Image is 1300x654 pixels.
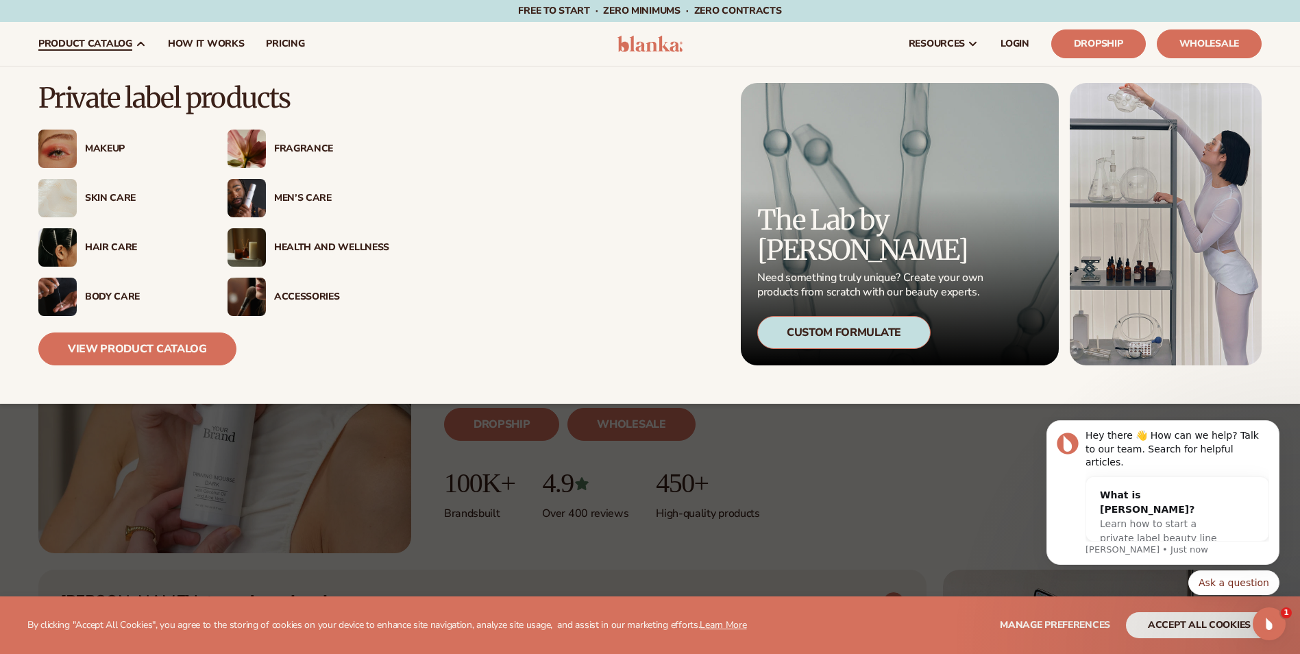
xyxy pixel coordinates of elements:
[266,38,304,49] span: pricing
[38,130,77,168] img: Female with glitter eye makeup.
[168,38,245,49] span: How It Works
[38,332,236,365] a: View Product Catalog
[757,271,988,300] p: Need something truly unique? Create your own products from scratch with our beauty experts.
[85,193,200,204] div: Skin Care
[757,316,931,349] div: Custom Formulate
[1026,417,1300,647] iframe: Intercom notifications message
[38,228,200,267] a: Female hair pulled back with clips. Hair Care
[228,228,266,267] img: Candles and incense on table.
[228,278,266,316] img: Female with makeup brush.
[38,278,77,316] img: Male hand applying moisturizer.
[1281,607,1292,618] span: 1
[990,22,1040,66] a: LOGIN
[38,179,200,217] a: Cream moisturizer swatch. Skin Care
[228,179,266,217] img: Male holding moisturizer bottle.
[38,228,77,267] img: Female hair pulled back with clips.
[85,143,200,155] div: Makeup
[741,83,1059,365] a: Microscopic product formula. The Lab by [PERSON_NAME] Need something truly unique? Create your ow...
[1001,38,1029,49] span: LOGIN
[274,143,389,155] div: Fragrance
[518,4,781,17] span: Free to start · ZERO minimums · ZERO contracts
[38,83,389,113] p: Private label products
[898,22,990,66] a: resources
[909,38,965,49] span: resources
[1000,618,1110,631] span: Manage preferences
[85,242,200,254] div: Hair Care
[228,228,389,267] a: Candles and incense on table. Health And Wellness
[757,205,988,265] p: The Lab by [PERSON_NAME]
[700,618,746,631] a: Learn More
[255,22,315,66] a: pricing
[27,620,747,631] p: By clicking "Accept All Cookies", you agree to the storing of cookies on your device to enhance s...
[1051,29,1146,58] a: Dropship
[38,278,200,316] a: Male hand applying moisturizer. Body Care
[617,36,683,52] img: logo
[1070,83,1262,365] img: Female in lab with equipment.
[228,278,389,316] a: Female with makeup brush. Accessories
[228,130,266,168] img: Pink blooming flower.
[228,179,389,217] a: Male holding moisturizer bottle. Men’s Care
[1000,612,1110,638] button: Manage preferences
[228,130,389,168] a: Pink blooming flower. Fragrance
[274,193,389,204] div: Men’s Care
[38,130,200,168] a: Female with glitter eye makeup. Makeup
[1157,29,1262,58] a: Wholesale
[1253,607,1286,640] iframe: Intercom live chat
[274,242,389,254] div: Health And Wellness
[274,291,389,303] div: Accessories
[38,179,77,217] img: Cream moisturizer swatch.
[85,291,200,303] div: Body Care
[38,38,132,49] span: product catalog
[27,22,157,66] a: product catalog
[157,22,256,66] a: How It Works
